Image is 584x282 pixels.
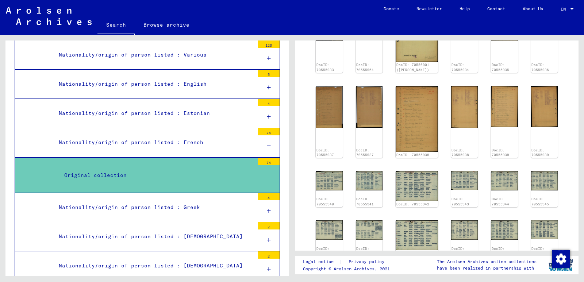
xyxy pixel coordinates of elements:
div: Nationality/origin of person listed : Estonian [53,106,254,120]
a: DocID: 70555933 [316,63,334,72]
img: 001.jpg [396,220,438,251]
a: DocID: 70555943 [452,197,469,206]
a: DocID: 70555938 [396,153,429,157]
a: Privacy policy [343,258,393,266]
a: DocID: 70555942 [396,202,429,206]
a: Browse archive [135,16,198,34]
div: 120 [258,40,280,48]
div: 74 [258,128,280,135]
div: Nationality/origin of person listed : Various [53,48,254,62]
img: 001.jpg [531,220,558,239]
img: 001.jpg [356,220,383,240]
img: 002.jpg [356,86,383,128]
div: | [303,258,393,266]
img: 001.jpg [491,171,518,190]
img: 001.jpg [316,220,343,240]
img: 001.jpg [451,171,478,190]
div: Nationality/origin of person listed : Greek [53,200,254,215]
a: DocID: 70555950 [492,247,509,256]
p: Copyright © Arolsen Archives, 2021 [303,266,393,272]
a: DocID: 70555936 [531,63,549,72]
a: DocID: 70555941 [356,197,374,206]
img: 001.jpg [396,86,438,152]
img: 002.jpg [451,86,478,128]
a: DocID: 70555951 [531,247,549,256]
img: 001.jpg [451,220,478,240]
img: Arolsen_neg.svg [6,7,92,25]
a: DocID: 70555935 [492,63,509,72]
div: Nationality/origin of person listed : [DEMOGRAPHIC_DATA] [53,259,254,273]
a: DocID: 70555949 [452,247,469,256]
a: DocID: 70555946 [316,247,334,256]
a: DocID: 70555944 [492,197,509,206]
a: DocID: 70555938 [452,148,469,157]
div: 2 [258,251,280,259]
p: have been realized in partnership with [437,265,537,271]
img: 001.jpg [531,171,558,190]
img: Change consent [552,250,570,268]
a: DocID: 70555939 [531,148,549,157]
div: Original collection [59,168,254,182]
a: DocID: 70555947 [356,247,374,256]
a: DocID: 70555939 [492,148,509,157]
a: Search [97,16,135,35]
a: Legal notice [303,258,339,266]
div: 5 [258,70,280,77]
div: Nationality/origin of person listed : [DEMOGRAPHIC_DATA] [53,229,254,244]
img: 002.jpg [531,86,558,127]
div: Nationality/origin of person listed : English [53,77,254,91]
div: 4 [258,193,280,200]
div: Nationality/origin of person listed : French [53,135,254,150]
span: EN [561,7,569,12]
a: DocID: 70555934 [452,63,469,72]
img: 001.jpg [491,86,518,127]
img: 001.jpg [316,171,343,190]
div: 74 [258,158,280,165]
img: 001.jpg [316,86,343,128]
a: DocID: 70555937 [356,148,374,157]
a: DocID: 70555940 [316,197,334,206]
img: 001.jpg [491,220,518,240]
img: 001.jpg [356,171,383,190]
img: 001.jpg [396,171,438,201]
div: 4 [258,99,280,106]
a: DocID: 70556001 ([PERSON_NAME]) [396,63,429,72]
div: 2 [258,222,280,229]
a: DocID: 70555945 [531,197,549,206]
a: DocID: 70555964 [356,63,374,72]
img: yv_logo.png [547,256,575,274]
a: DocID: 70555937 [316,148,334,157]
p: The Arolsen Archives online collections [437,258,537,265]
